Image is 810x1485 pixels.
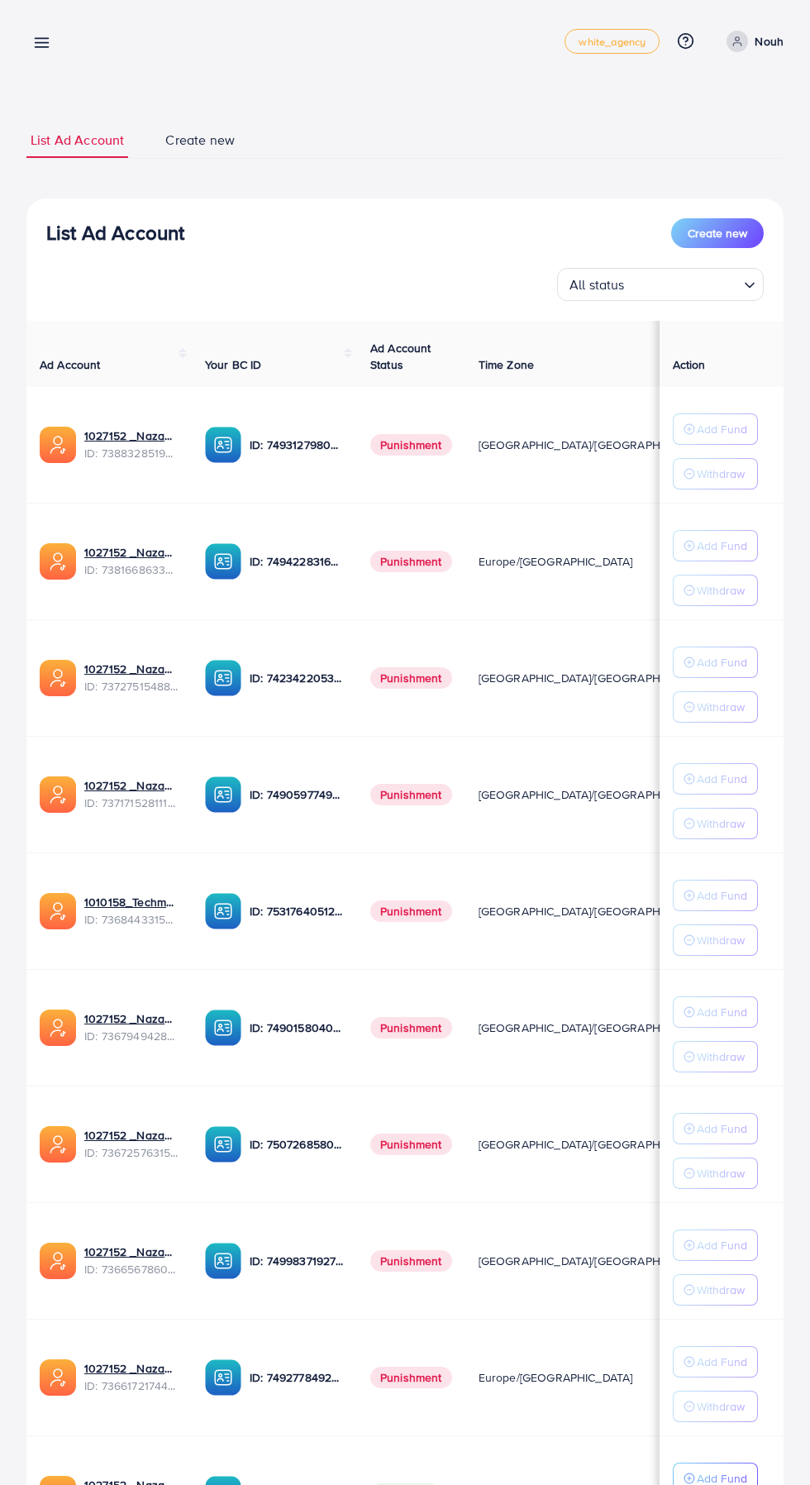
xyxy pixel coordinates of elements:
[697,930,745,950] p: Withdraw
[84,1010,179,1044] div: <span class='underline'>1027152 _Nazaagency_003</span></br>7367949428067450896
[697,1352,747,1372] p: Add Fund
[46,221,184,245] h3: List Ad Account
[84,1378,179,1394] span: ID: 7366172174454882305
[84,544,179,578] div: <span class='underline'>1027152 _Nazaagency_023</span></br>7381668633665093648
[673,996,758,1028] button: Add Fund
[370,1367,452,1388] span: Punishment
[697,886,747,905] p: Add Fund
[84,1127,179,1161] div: <span class='underline'>1027152 _Nazaagency_016</span></br>7367257631523782657
[673,1346,758,1378] button: Add Fund
[720,31,784,52] a: Nouh
[565,29,660,54] a: white_agency
[205,427,241,463] img: ic-ba-acc.ded83a64.svg
[673,1274,758,1306] button: Withdraw
[697,1280,745,1300] p: Withdraw
[697,652,747,672] p: Add Fund
[370,434,452,456] span: Punishment
[697,1235,747,1255] p: Add Fund
[40,1010,76,1046] img: ic-ads-acc.e4c84228.svg
[250,668,344,688] p: ID: 7423422053648285697
[205,776,241,813] img: ic-ba-acc.ded83a64.svg
[40,1359,76,1396] img: ic-ads-acc.e4c84228.svg
[250,785,344,805] p: ID: 7490597749134508040
[697,1047,745,1067] p: Withdraw
[697,1002,747,1022] p: Add Fund
[84,911,179,928] span: ID: 7368443315504726017
[673,647,758,678] button: Add Fund
[40,543,76,580] img: ic-ads-acc.e4c84228.svg
[673,1391,758,1422] button: Withdraw
[479,356,534,373] span: Time Zone
[84,427,179,461] div: <span class='underline'>1027152 _Nazaagency_019</span></br>7388328519014645761
[165,131,235,150] span: Create new
[205,1010,241,1046] img: ic-ba-acc.ded83a64.svg
[566,273,628,297] span: All status
[697,1163,745,1183] p: Withdraw
[84,1127,179,1144] a: 1027152 _Nazaagency_016
[688,225,747,241] span: Create new
[673,763,758,795] button: Add Fund
[479,1253,708,1269] span: [GEOGRAPHIC_DATA]/[GEOGRAPHIC_DATA]
[673,413,758,445] button: Add Fund
[370,1250,452,1272] span: Punishment
[84,1028,179,1044] span: ID: 7367949428067450896
[31,131,124,150] span: List Ad Account
[697,1119,747,1139] p: Add Fund
[84,894,179,928] div: <span class='underline'>1010158_Techmanistan pk acc_1715599413927</span></br>7368443315504726017
[370,667,452,689] span: Punishment
[579,36,646,47] span: white_agency
[250,1134,344,1154] p: ID: 7507268580682137618
[697,769,747,789] p: Add Fund
[205,543,241,580] img: ic-ba-acc.ded83a64.svg
[673,575,758,606] button: Withdraw
[673,924,758,956] button: Withdraw
[84,1244,179,1260] a: 1027152 _Nazaagency_0051
[479,786,708,803] span: [GEOGRAPHIC_DATA]/[GEOGRAPHIC_DATA]
[205,893,241,929] img: ic-ba-acc.ded83a64.svg
[697,580,745,600] p: Withdraw
[479,670,708,686] span: [GEOGRAPHIC_DATA]/[GEOGRAPHIC_DATA]
[84,1244,179,1277] div: <span class='underline'>1027152 _Nazaagency_0051</span></br>7366567860828749825
[479,437,708,453] span: [GEOGRAPHIC_DATA]/[GEOGRAPHIC_DATA]
[673,1230,758,1261] button: Add Fund
[630,270,737,297] input: Search for option
[84,1360,179,1394] div: <span class='underline'>1027152 _Nazaagency_018</span></br>7366172174454882305
[40,660,76,696] img: ic-ads-acc.e4c84228.svg
[84,1360,179,1377] a: 1027152 _Nazaagency_018
[84,544,179,561] a: 1027152 _Nazaagency_023
[673,458,758,489] button: Withdraw
[250,1368,344,1387] p: ID: 7492778492849930241
[84,894,179,910] a: 1010158_Techmanistan pk acc_1715599413927
[250,552,344,571] p: ID: 7494228316518858759
[84,561,179,578] span: ID: 7381668633665093648
[673,1158,758,1189] button: Withdraw
[40,1243,76,1279] img: ic-ads-acc.e4c84228.svg
[84,777,179,811] div: <span class='underline'>1027152 _Nazaagency_04</span></br>7371715281112170513
[370,1017,452,1039] span: Punishment
[40,1126,76,1163] img: ic-ads-acc.e4c84228.svg
[755,31,784,51] p: Nouh
[84,795,179,811] span: ID: 7371715281112170513
[40,356,101,373] span: Ad Account
[205,1359,241,1396] img: ic-ba-acc.ded83a64.svg
[671,218,764,248] button: Create new
[479,1136,708,1153] span: [GEOGRAPHIC_DATA]/[GEOGRAPHIC_DATA]
[84,678,179,695] span: ID: 7372751548805726224
[370,551,452,572] span: Punishment
[697,419,747,439] p: Add Fund
[84,445,179,461] span: ID: 7388328519014645761
[697,697,745,717] p: Withdraw
[40,776,76,813] img: ic-ads-acc.e4c84228.svg
[84,777,179,794] a: 1027152 _Nazaagency_04
[84,661,179,677] a: 1027152 _Nazaagency_007
[370,340,431,373] span: Ad Account Status
[205,1243,241,1279] img: ic-ba-acc.ded83a64.svg
[673,530,758,561] button: Add Fund
[673,1041,758,1072] button: Withdraw
[84,1261,179,1277] span: ID: 7366567860828749825
[370,784,452,805] span: Punishment
[84,427,179,444] a: 1027152 _Nazaagency_019
[205,356,262,373] span: Your BC ID
[84,1144,179,1161] span: ID: 7367257631523782657
[479,903,708,919] span: [GEOGRAPHIC_DATA]/[GEOGRAPHIC_DATA]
